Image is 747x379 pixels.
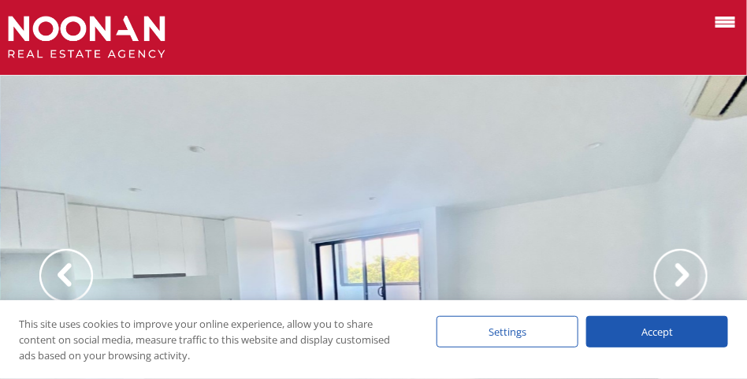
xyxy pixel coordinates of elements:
div: Settings [437,316,578,347]
img: Arrow slider [654,249,708,303]
img: Noonan Real Estate Agency [8,16,165,59]
img: Arrow slider [39,249,93,303]
div: This site uses cookies to improve your online experience, allow you to share content on social me... [19,316,405,363]
div: Accept [586,316,728,347]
